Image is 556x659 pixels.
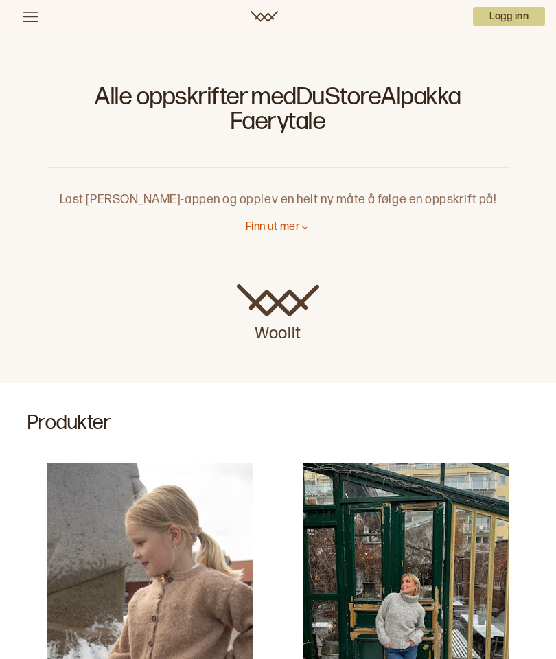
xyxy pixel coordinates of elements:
[237,284,319,317] img: Woolit
[473,7,545,26] button: User dropdown
[47,168,510,209] p: Last [PERSON_NAME]-appen og opplev en helt ny måte å følge en oppskrift på!
[473,7,545,26] p: Logg inn
[237,317,319,345] p: Woolit
[246,220,310,235] button: Finn ut mer
[251,11,278,22] a: Woolit
[47,82,510,146] h1: Alle oppskrifter med DuStoreAlpakka Faerytale
[237,284,319,345] a: Woolit
[246,220,300,235] p: Finn ut mer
